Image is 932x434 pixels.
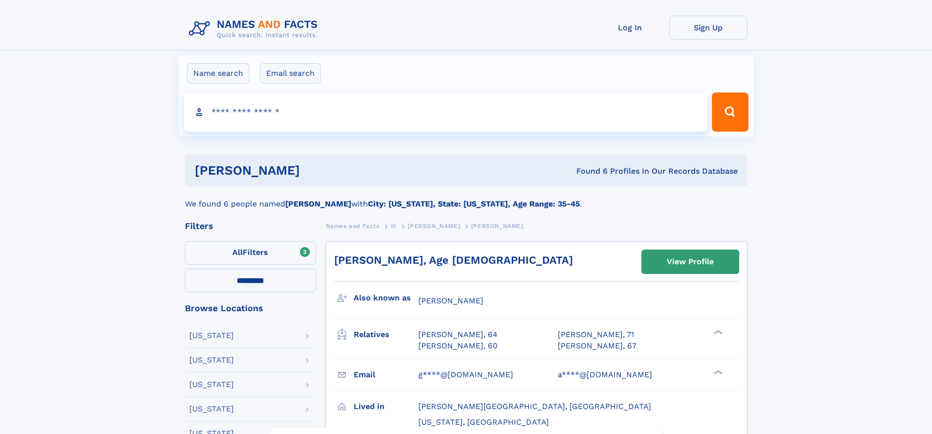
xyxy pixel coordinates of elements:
[185,241,316,265] label: Filters
[354,290,418,306] h3: Also known as
[326,220,380,232] a: Names and Facts
[669,16,748,40] a: Sign Up
[438,166,738,177] div: Found 6 Profiles In Our Records Database
[418,341,498,351] a: [PERSON_NAME], 60
[189,381,234,388] div: [US_STATE]
[285,199,351,208] b: [PERSON_NAME]
[471,223,523,229] span: [PERSON_NAME]
[185,304,316,313] div: Browse Locations
[189,356,234,364] div: [US_STATE]
[667,251,714,273] div: View Profile
[354,326,418,343] h3: Relatives
[711,329,723,336] div: ❯
[591,16,669,40] a: Log In
[185,16,326,42] img: Logo Names and Facts
[368,199,580,208] b: City: [US_STATE], State: [US_STATE], Age Range: 35-45
[189,332,234,340] div: [US_STATE]
[390,220,397,232] a: W
[232,248,243,257] span: All
[390,223,397,229] span: W
[334,254,573,266] a: [PERSON_NAME], Age [DEMOGRAPHIC_DATA]
[418,417,549,427] span: [US_STATE], [GEOGRAPHIC_DATA]
[642,250,739,274] a: View Profile
[418,329,498,340] a: [PERSON_NAME], 64
[558,341,636,351] a: [PERSON_NAME], 67
[354,366,418,383] h3: Email
[187,63,250,84] label: Name search
[195,164,438,177] h1: [PERSON_NAME]
[712,92,748,132] button: Search Button
[558,329,634,340] a: [PERSON_NAME], 71
[711,369,723,375] div: ❯
[260,63,321,84] label: Email search
[189,405,234,413] div: [US_STATE]
[418,296,483,305] span: [PERSON_NAME]
[408,223,460,229] span: [PERSON_NAME]
[185,186,748,210] div: We found 6 people named with .
[185,222,316,230] div: Filters
[184,92,708,132] input: search input
[354,398,418,415] h3: Lived in
[418,402,651,411] span: [PERSON_NAME][GEOGRAPHIC_DATA], [GEOGRAPHIC_DATA]
[408,220,460,232] a: [PERSON_NAME]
